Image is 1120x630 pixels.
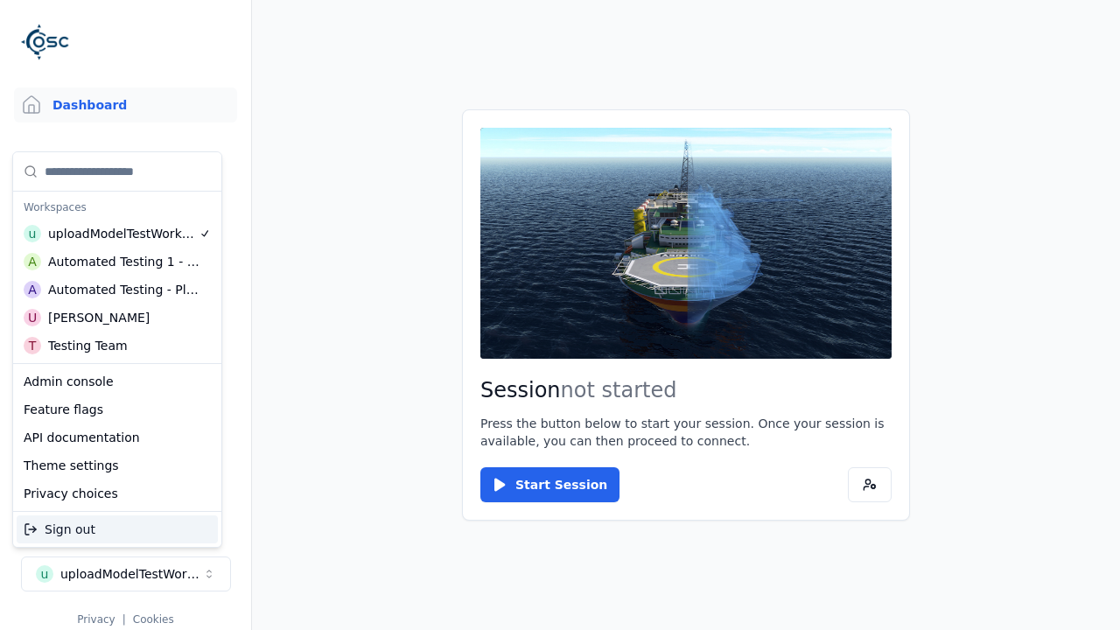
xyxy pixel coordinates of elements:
div: Admin console [17,367,218,395]
div: T [24,337,41,354]
div: Suggestions [13,152,221,363]
div: u [24,225,41,242]
div: Privacy choices [17,479,218,507]
div: A [24,281,41,298]
div: Theme settings [17,451,218,479]
div: uploadModelTestWorkspace [48,225,199,242]
div: U [24,309,41,326]
div: Testing Team [48,337,128,354]
div: A [24,253,41,270]
div: API documentation [17,423,218,451]
div: Sign out [17,515,218,543]
div: Automated Testing 1 - Playwright [48,253,200,270]
div: [PERSON_NAME] [48,309,150,326]
div: Automated Testing - Playwright [48,281,199,298]
div: Workspaces [17,195,218,220]
div: Suggestions [13,512,221,547]
div: Feature flags [17,395,218,423]
div: Suggestions [13,364,221,511]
